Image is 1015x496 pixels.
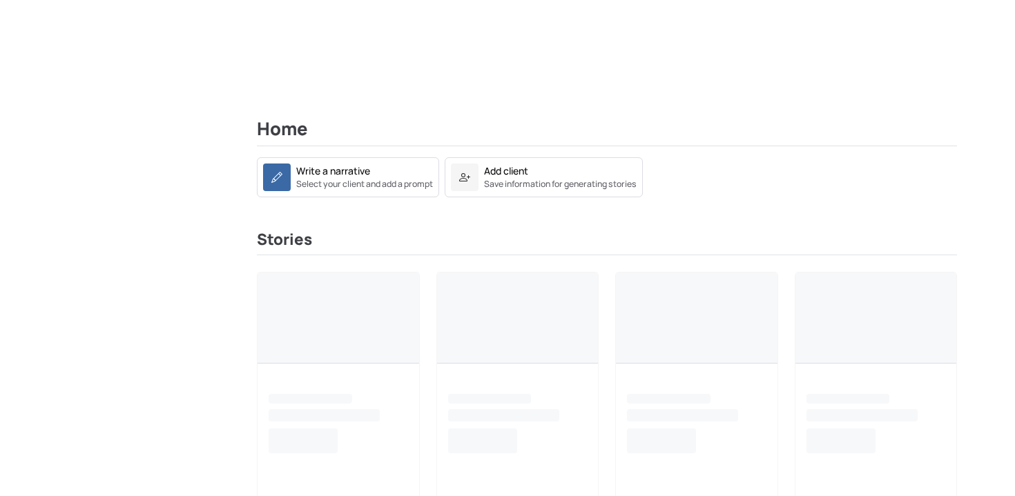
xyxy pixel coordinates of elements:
[296,178,433,190] small: Select your client and add a prompt
[296,163,370,178] div: Write a narrative
[257,169,439,182] a: Write a narrativeSelect your client and add a prompt
[484,178,637,190] small: Save information for generating stories
[445,157,643,197] a: Add clientSave information for generating stories
[257,157,439,197] a: Write a narrativeSelect your client and add a prompt
[257,230,957,255] h3: Stories
[484,163,528,178] div: Add client
[445,169,643,182] a: Add clientSave information for generating stories
[257,119,957,146] h2: Home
